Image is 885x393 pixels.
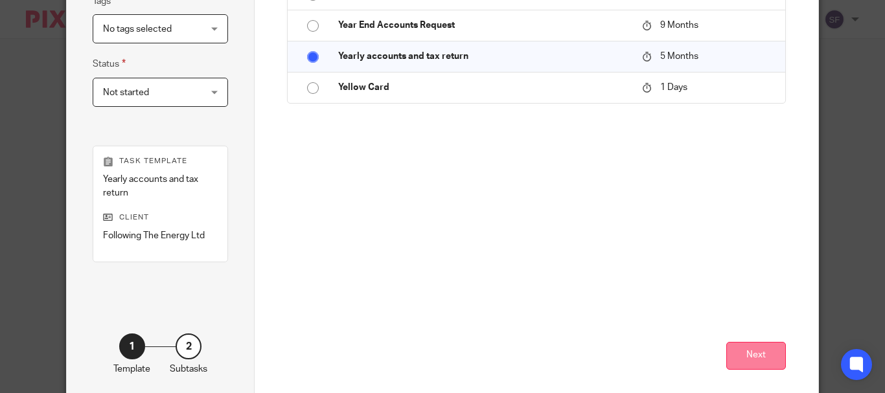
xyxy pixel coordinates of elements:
[119,333,145,359] div: 1
[660,84,687,93] span: 1 Days
[338,50,629,63] p: Yearly accounts and tax return
[176,333,201,359] div: 2
[726,342,786,370] button: Next
[93,56,126,71] label: Status
[170,363,207,376] p: Subtasks
[338,19,629,32] p: Year End Accounts Request
[103,212,218,223] p: Client
[103,173,218,199] p: Yearly accounts and tax return
[103,88,149,97] span: Not started
[338,81,629,94] p: Yellow Card
[103,229,218,242] p: Following The Energy Ltd
[660,21,698,30] span: 9 Months
[113,363,150,376] p: Template
[103,156,218,166] p: Task template
[103,25,172,34] span: No tags selected
[660,52,698,61] span: 5 Months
